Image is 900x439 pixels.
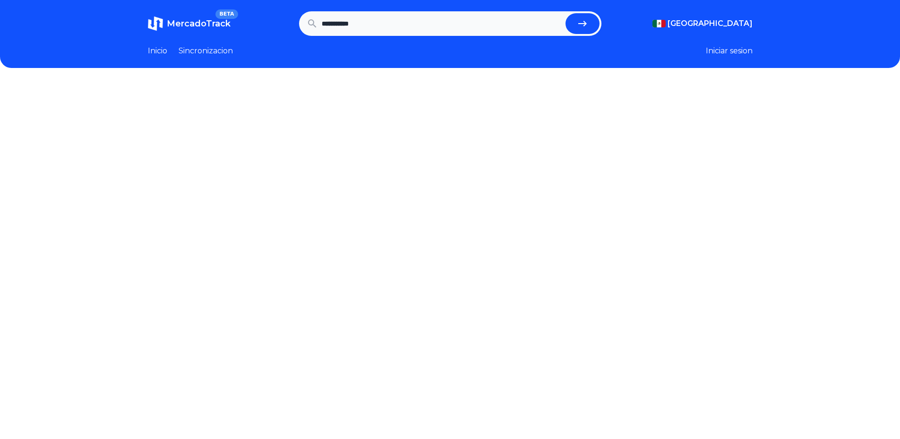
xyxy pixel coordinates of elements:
[652,18,753,29] button: [GEOGRAPHIC_DATA]
[148,16,231,31] a: MercadoTrackBETA
[148,16,163,31] img: MercadoTrack
[706,45,753,57] button: Iniciar sesion
[179,45,233,57] a: Sincronizacion
[652,20,666,27] img: Mexico
[215,9,238,19] span: BETA
[148,45,167,57] a: Inicio
[668,18,753,29] span: [GEOGRAPHIC_DATA]
[167,18,231,29] span: MercadoTrack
